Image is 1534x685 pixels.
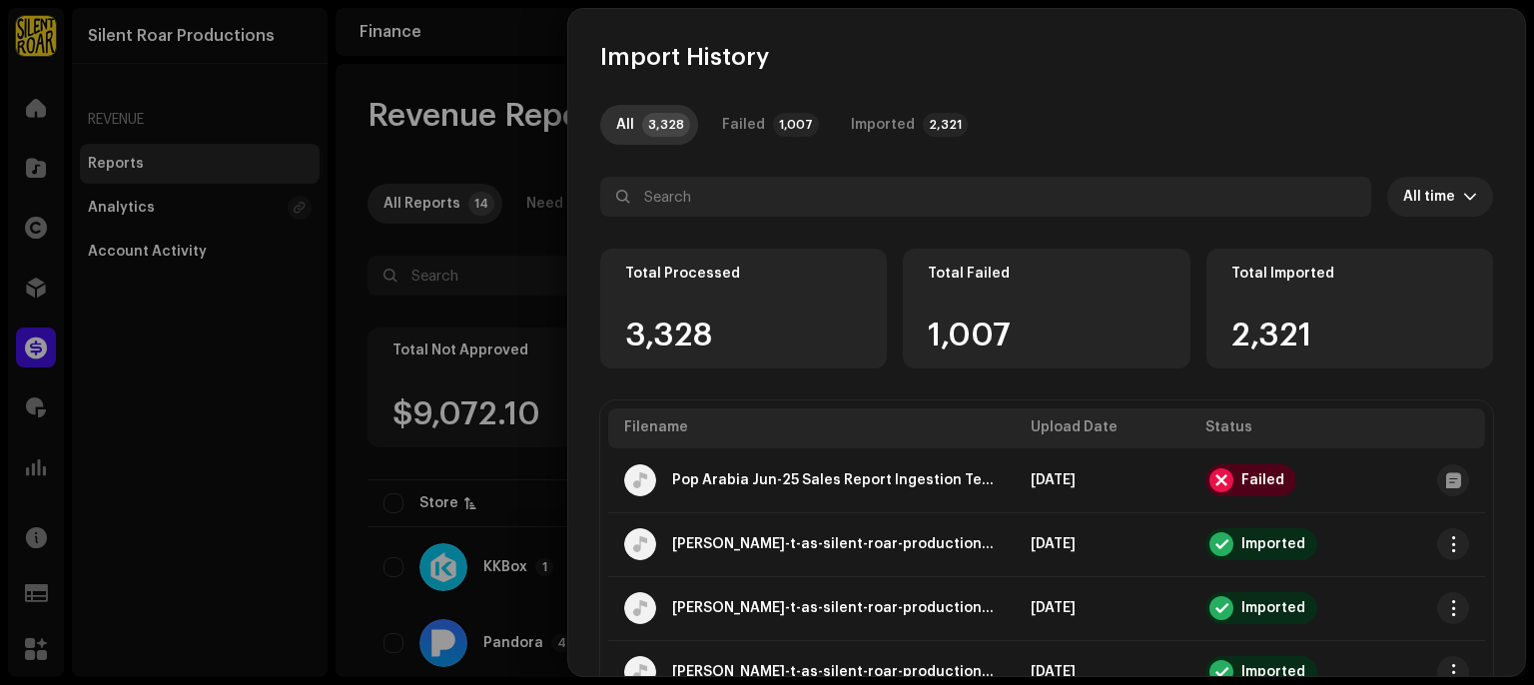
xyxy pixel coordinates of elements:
div: Total Failed [928,266,1010,282]
div: Imported [1241,664,1305,680]
span: [DATE] [1031,601,1076,615]
div: Failed [1241,472,1284,488]
div: Total Processed [625,266,740,282]
div: All [616,105,634,145]
span: [DATE] [1031,537,1076,551]
input: Search [600,177,1371,217]
div: waqas-almas-t-as-silent-roar-productions_pandora_T3_COMBINED_202508_Monthly-Sales.csv [672,600,999,616]
th: Upload Date [1015,408,1190,448]
div: dropdown trigger [1463,177,1477,217]
div: Imported [851,105,915,145]
div: Failed [722,105,765,145]
p-badge: 2,321 [923,113,968,137]
div: waqas-almas-t-as-silent-roar-productions_pandora_T2_COMBINED_202508_Monthly-Sales.csv [672,664,999,680]
div: Total Imported [1231,266,1334,282]
span: All time [1403,177,1463,217]
span: [DATE] [1031,473,1076,487]
div: waqas-almas-t-as-silent-roar-productions_Audiomack_202507_monthly-sales.csv [672,536,999,552]
p-badge: 3,328 [642,113,690,137]
div: Imported [1241,600,1305,616]
span: [DATE] [1031,665,1076,679]
p-badge: 1,007 [773,113,819,137]
div: Pop Arabia Jun-25 Sales Report Ingestion Template - MASTER.csv [672,472,999,488]
th: Status [1189,408,1365,448]
th: Filename [608,408,1015,448]
h3: Import History [600,41,769,73]
div: Imported [1241,536,1305,552]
